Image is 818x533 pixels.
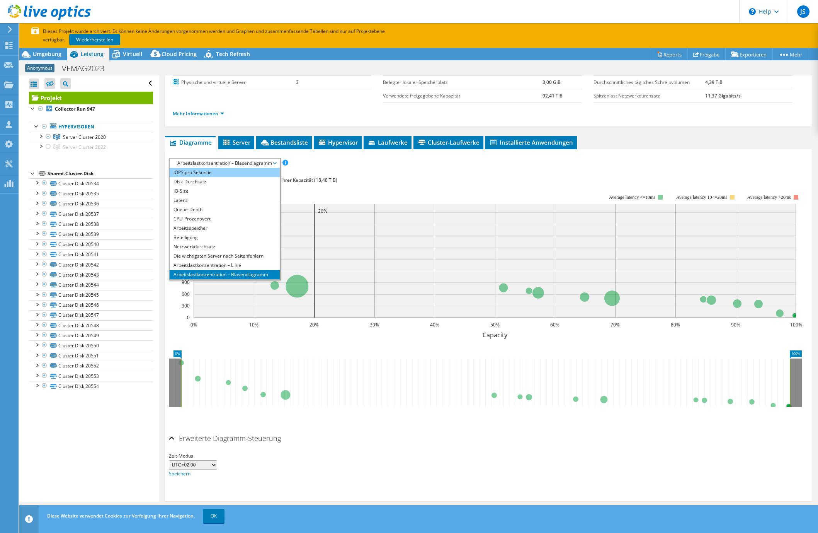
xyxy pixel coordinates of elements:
[29,320,153,330] a: Cluster Disk 20548
[182,279,190,285] text: 900
[383,79,542,86] label: Belegter lokaler Speicherplatz
[609,195,655,200] tspan: Average latency <=10ms
[170,177,280,186] li: Disk-Durchsatz
[29,351,153,361] a: Cluster Disk 20551
[170,251,280,261] li: Die wichtigsten Server nach Seitenfehlern
[170,196,280,205] li: Latenz
[731,321,740,328] text: 90%
[29,122,153,132] a: Hypervisoren
[611,321,620,328] text: 70%
[169,430,281,446] h2: Erweiterte Diagramm-Steuerung
[29,104,153,114] a: Collector Run 947
[671,321,680,328] text: 80%
[170,242,280,251] li: Netzwerkdurchsatz
[29,229,153,239] a: Cluster Disk 20539
[29,260,153,270] a: Cluster Disk 20542
[182,291,190,297] text: 600
[790,321,802,328] text: 100%
[772,48,808,60] a: Mehr
[123,50,142,58] span: Virtuell
[29,290,153,300] a: Cluster Disk 20545
[29,239,153,249] a: Cluster Disk 20540
[676,195,727,200] tspan: Average latency 10<=20ms
[69,34,120,45] a: Wiederherstellen
[169,138,212,146] span: Diagramme
[173,159,276,168] span: Arbeitslastkonzentration – Blasendiagramm
[29,310,153,320] a: Cluster Disk 20547
[203,509,224,523] a: OK
[29,92,153,104] a: Projekt
[182,302,190,309] text: 300
[29,361,153,371] a: Cluster Disk 20552
[482,331,507,339] text: Capacity
[725,48,773,60] a: Exportieren
[550,321,560,328] text: 60%
[25,64,54,72] span: Anonymous
[29,330,153,340] a: Cluster Disk 20549
[170,186,280,196] li: IO-Size
[170,214,280,224] li: CPU-Prozentwert
[594,92,705,100] label: Spitzenlast Netzwerkdurchsatz
[63,134,106,140] span: Server Cluster 2020
[29,381,153,391] a: Cluster Disk 20554
[169,470,190,477] a: Speichern
[29,340,153,350] a: Cluster Disk 20550
[370,321,379,328] text: 30%
[430,321,439,328] text: 40%
[29,219,153,229] a: Cluster Disk 20538
[63,144,106,150] span: Server Cluster 2022
[29,270,153,280] a: Cluster Disk 20543
[29,249,153,260] a: Cluster Disk 20541
[705,79,723,85] b: 4,39 TiB
[170,261,280,270] li: Arbeitslastkonzentration – Linie
[383,92,542,100] label: Verwendete freigegebene Kapazität
[29,132,153,142] a: Server Cluster 2020
[296,79,299,85] b: 3
[29,189,153,199] a: Cluster Disk 20535
[48,169,153,178] div: Shared-Cluster-Disk
[490,321,500,328] text: 50%
[170,270,280,279] li: Arbeitslastkonzentration – Blasendiagramm
[594,79,705,86] label: Durchschnittliches tägliches Schreibvolumen
[310,321,319,328] text: 20%
[31,27,410,44] p: Dieses Projekt wurde archiviert. Es können keine Änderungen vorgenommen werden und Graphen und zu...
[687,48,726,60] a: Freigabe
[542,79,561,85] b: 3,00 GiB
[542,92,563,99] b: 92,41 TiB
[417,138,480,146] span: Cluster-Laufwerke
[749,8,756,15] svg: \n
[29,371,153,381] a: Cluster Disk 20553
[162,50,197,58] span: Cloud Pricing
[170,205,280,214] li: Queue-Depth
[318,138,358,146] span: Hypervisor
[260,138,308,146] span: Bestandsliste
[29,178,153,188] a: Cluster Disk 20534
[58,64,116,73] h1: VEMAG2023
[249,321,258,328] text: 10%
[170,233,280,242] li: Beteiligung
[29,280,153,290] a: Cluster Disk 20544
[29,142,153,152] a: Server Cluster 2022
[367,138,408,146] span: Laufwerke
[29,209,153,219] a: Cluster Disk 20537
[33,50,61,58] span: Umgebung
[222,138,250,146] span: Server
[29,300,153,310] a: Cluster Disk 20546
[190,321,197,328] text: 0%
[489,138,573,146] span: Installierte Anwendungen
[169,453,193,459] span: Zeit-Modus
[747,195,791,200] text: Average latency >20ms
[187,314,190,321] text: 0
[29,199,153,209] a: Cluster Disk 20536
[797,5,809,18] span: JS
[651,48,688,60] a: Reports
[47,512,195,519] span: Diese Website verwendet Cookies zur Verfolgung Ihrer Navigation.
[81,50,104,58] span: Leistung
[170,168,280,177] li: IOPS pro Sekunde
[170,224,280,233] li: Arbeitsspeicher
[173,110,224,117] a: Mehr Informationen
[216,50,250,58] span: Tech Refresh
[705,92,741,99] b: 11,37 Gigabits/s
[318,208,327,214] text: 20%
[55,106,95,112] b: Collector Run 947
